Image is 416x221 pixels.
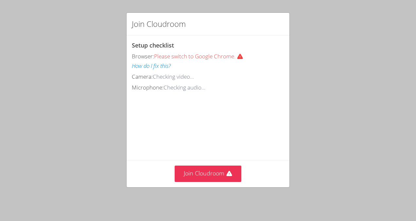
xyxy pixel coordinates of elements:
span: Browser: [132,52,154,60]
h2: Join Cloudroom [132,18,186,30]
span: Setup checklist [132,41,174,49]
span: Checking video... [153,73,194,80]
span: Checking audio... [164,84,205,91]
span: Microphone: [132,84,164,91]
button: Join Cloudroom [175,166,242,182]
button: How do I fix this? [132,61,171,71]
span: Please switch to Google Chrome. [154,52,246,60]
span: Camera: [132,73,153,80]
